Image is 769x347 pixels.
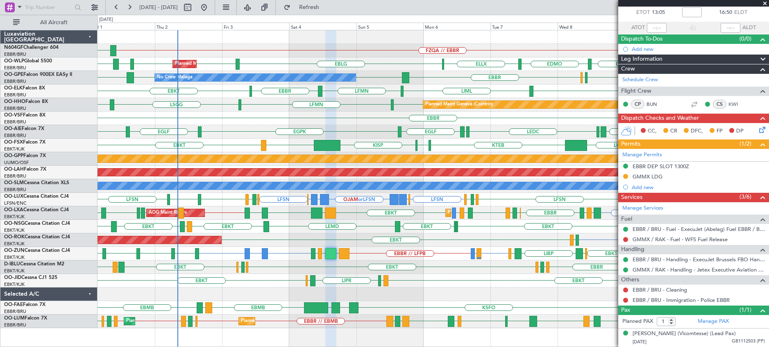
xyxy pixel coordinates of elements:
[670,127,677,135] span: CR
[289,23,356,30] div: Sat 4
[558,23,625,30] div: Wed 8
[4,316,47,321] a: OO-LUMFalcon 7X
[698,317,729,326] a: Manage PAX
[4,140,23,145] span: OO-FSX
[728,100,747,108] a: KWI
[622,151,662,159] a: Manage Permits
[4,160,29,166] a: UUMO/OSF
[99,16,113,23] div: [DATE]
[4,59,24,64] span: OO-WLP
[621,87,651,96] span: Flight Crew
[4,173,26,179] a: EBBR/BRU
[425,98,493,111] div: Planned Maint Geneva (Cointrin)
[4,308,26,315] a: EBBR/BRU
[241,315,389,327] div: Planned Maint [GEOGRAPHIC_DATA] ([GEOGRAPHIC_DATA] National)
[4,180,69,185] a: OO-SLMCessna Citation XLS
[490,23,558,30] div: Tue 7
[4,72,23,77] span: OO-GPE
[740,192,751,201] span: (3/6)
[21,20,86,25] span: All Aircraft
[4,194,69,199] a: OO-LUXCessna Citation CJ4
[631,24,645,32] span: ATOT
[633,330,736,338] div: [PERSON_NAME] (Vicomtesse) (Lead Pax)
[4,221,70,226] a: OO-NSGCessna Citation CJ4
[633,297,730,304] a: EBBR / BRU - Immigration - Police EBBR
[4,227,25,233] a: EBKT/KJK
[4,132,26,139] a: EBBR/BRU
[633,266,765,273] a: GMMX / RAK - Handling - Jetex Executive Aviation GMMX / RAK
[632,46,765,53] div: Add new
[621,114,699,123] span: Dispatch Checks and Weather
[423,23,490,30] div: Mon 6
[4,86,23,91] span: OO-ELK
[4,235,70,240] a: OO-ROKCessna Citation CJ4
[4,302,45,307] a: OO-FAEFalcon 7X
[4,105,26,112] a: EBBR/BRU
[621,139,640,149] span: Permits
[622,204,663,212] a: Manage Services
[622,76,658,84] a: Schedule Crew
[4,167,24,172] span: OO-LAH
[621,306,630,315] span: Pax
[4,45,23,50] span: N604GF
[4,78,26,84] a: EBBR/BRU
[633,339,647,345] span: [DATE]
[621,215,632,224] span: Fuel
[621,193,642,202] span: Services
[740,34,751,43] span: (0/0)
[632,184,765,191] div: Add new
[648,127,657,135] span: CC,
[621,64,635,74] span: Crew
[4,72,72,77] a: OO-GPEFalcon 900EX EASy II
[4,51,26,57] a: EBBR/BRU
[280,1,329,14] button: Refresh
[4,86,45,91] a: OO-ELKFalcon 8X
[736,127,744,135] span: DP
[222,23,289,30] div: Fri 3
[4,65,26,71] a: EBBR/BRU
[4,235,25,240] span: OO-ROK
[4,126,22,131] span: OO-AIE
[4,214,25,220] a: EBKT/KJK
[4,119,26,125] a: EBBR/BRU
[4,254,25,260] a: EBKT/KJK
[4,221,25,226] span: OO-NSG
[4,316,25,321] span: OO-LUM
[4,241,25,247] a: EBKT/KJK
[633,286,687,293] a: EBBR / BRU - Cleaning
[647,23,667,33] input: --:--
[734,9,747,17] span: ELDT
[621,34,662,44] span: Dispatch To-Dos
[4,268,25,274] a: EBKT/KJK
[155,23,222,30] div: Thu 2
[691,127,703,135] span: DFC,
[717,127,723,135] span: FP
[633,226,765,233] a: EBBR / BRU - Fuel - ExecuJet (Abelag) Fuel EBBR / BRU
[621,245,644,254] span: Handling
[4,322,26,328] a: EBBR/BRU
[292,5,327,10] span: Refresh
[4,194,23,199] span: OO-LUX
[4,153,23,158] span: OO-GPP
[88,23,155,30] div: Wed 1
[139,4,178,11] span: [DATE] - [DATE]
[647,100,665,108] a: BUN
[732,338,765,345] span: GB1112503 (PP)
[4,187,26,193] a: EBBR/BRU
[633,236,728,243] a: GMMX / RAK - Fuel - WFS Fuel Release
[4,167,46,172] a: OO-LAHFalcon 7X
[621,55,662,64] span: Leg Information
[126,315,274,327] div: Planned Maint [GEOGRAPHIC_DATA] ([GEOGRAPHIC_DATA] National)
[4,208,69,212] a: OO-LXACessna Citation CJ4
[740,139,751,148] span: (1/2)
[4,302,23,307] span: OO-FAE
[636,9,650,17] span: ETOT
[9,16,89,29] button: All Aircraft
[4,113,45,118] a: OO-VSFFalcon 8X
[633,256,765,263] a: EBBR / BRU - Handling - ExecuJet Brussels FBO Handling Abelag
[740,306,751,314] span: (1/1)
[448,207,543,219] div: Planned Maint Kortrijk-[GEOGRAPHIC_DATA]
[713,100,726,109] div: CS
[719,9,732,17] span: 16:50
[149,207,187,219] div: AOG Maint Rimini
